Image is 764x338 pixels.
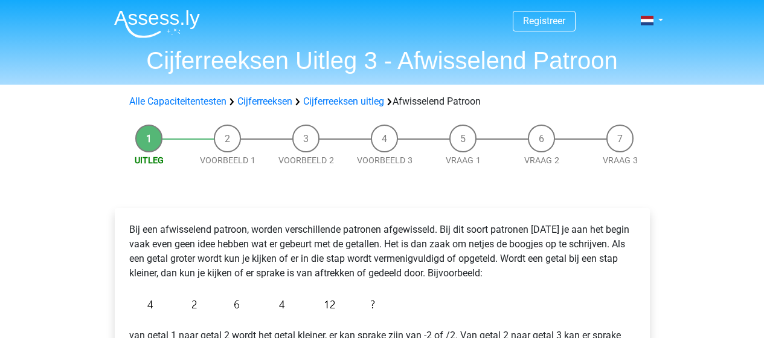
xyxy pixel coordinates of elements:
a: Alle Capaciteitentesten [129,96,226,107]
a: Voorbeeld 2 [278,155,334,165]
a: Vraag 3 [603,155,638,165]
a: Vraag 1 [446,155,481,165]
a: Cijferreeksen [237,96,292,107]
div: Afwisselend Patroon [124,94,640,109]
a: Cijferreeksen uitleg [303,96,384,107]
a: Registreer [523,15,565,27]
a: Vraag 2 [524,155,559,165]
img: Assessly [114,10,200,38]
p: Bij een afwisselend patroon, worden verschillende patronen afgewisseld. Bij dit soort patronen [D... [129,223,635,281]
h1: Cijferreeksen Uitleg 3 - Afwisselend Patroon [104,46,660,75]
a: Voorbeeld 3 [357,155,412,165]
a: Uitleg [135,155,164,165]
img: Alternating_Example_intro_1.png [129,290,381,319]
a: Voorbeeld 1 [200,155,255,165]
